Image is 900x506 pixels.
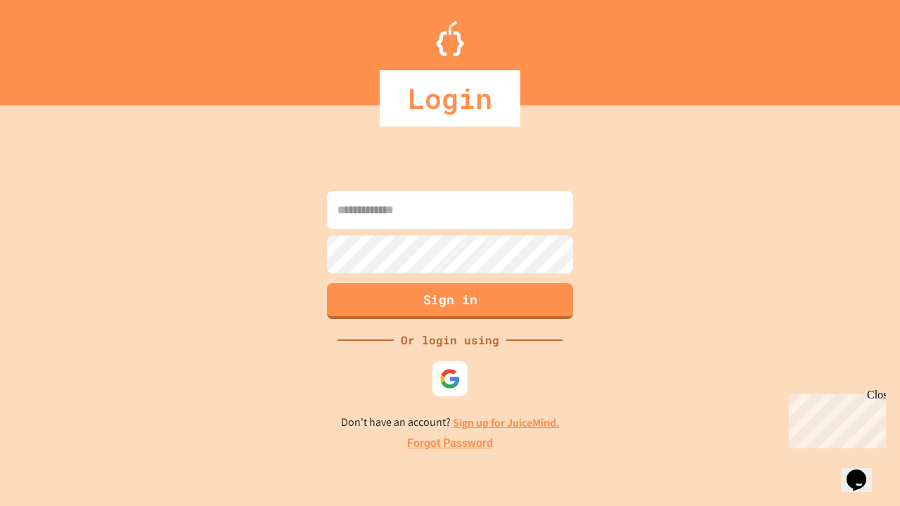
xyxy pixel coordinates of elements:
div: Login [380,70,520,126]
button: Sign in [327,283,573,319]
iframe: chat widget [783,389,886,448]
p: Don't have an account? [341,414,560,432]
img: google-icon.svg [439,368,461,389]
div: Chat with us now!Close [6,6,97,89]
img: Logo.svg [436,21,464,56]
div: Or login using [394,332,506,349]
iframe: chat widget [841,450,886,492]
a: Forgot Password [407,435,493,452]
a: Sign up for JuiceMind. [453,415,560,430]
